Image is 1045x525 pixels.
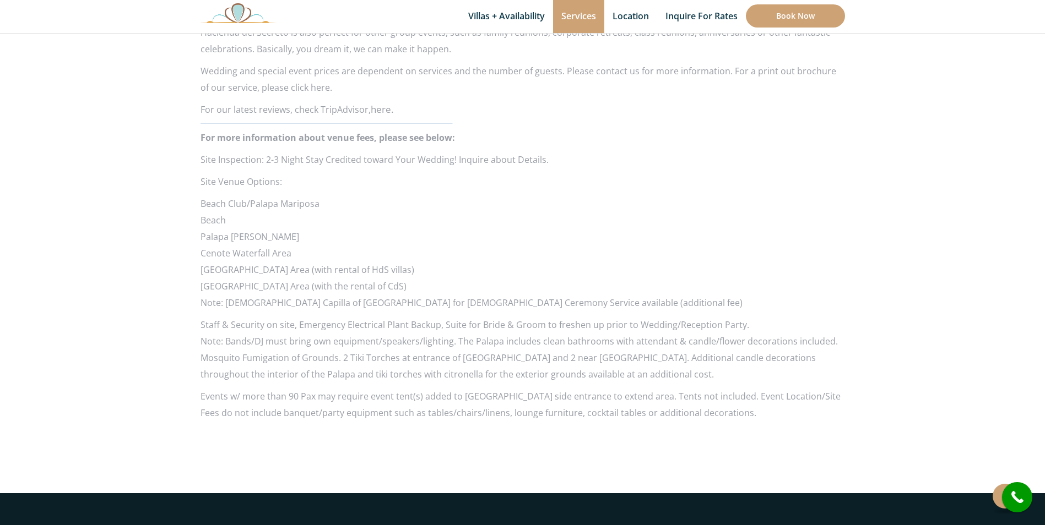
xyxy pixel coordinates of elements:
[201,278,845,294] li: [GEOGRAPHIC_DATA] Area (with the rental of CdS)
[201,245,845,261] li: Cenote Waterfall Area
[201,123,453,124] img: page2image40260096
[201,388,845,421] p: Events w/ more than 90 Pax may require event tent(s) added to [GEOGRAPHIC_DATA] side entrance to ...
[201,132,455,144] strong: For more information about venue fees, please see below:
[201,3,275,23] img: Awesome Logo
[201,63,845,96] p: Wedding and special event prices are dependent on services and the number of guests. Please conta...
[201,195,845,212] li: Beach Club/Palapa Mariposa
[1005,485,1030,510] i: call
[201,294,845,311] p: Note: [DEMOGRAPHIC_DATA] Capilla of [GEOGRAPHIC_DATA] for [DEMOGRAPHIC_DATA] Ceremony Service ava...
[746,4,845,28] a: Book Now
[371,103,393,116] a: here.
[201,151,845,168] p: Site Inspection: 2-3 Night Stay Credited toward Your Wedding! Inquire about Details.
[201,316,845,382] p: Staff & Security on site, Emergency Electrical Plant Backup, Suite for Bride & Groom to freshen u...
[201,228,845,245] li: Palapa [PERSON_NAME]
[201,24,845,57] p: Hacienda del Secreto is also perfect for other group events, such as family reunions, corporate r...
[201,173,845,190] p: Site Venue Options:
[201,101,845,118] p: For our latest reviews, check TripAdvisor,
[1002,482,1032,512] a: call
[201,261,845,278] li: [GEOGRAPHIC_DATA] Area (with rental of HdS villas)
[201,212,845,228] li: Beach
[201,151,845,421] div: Page 2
